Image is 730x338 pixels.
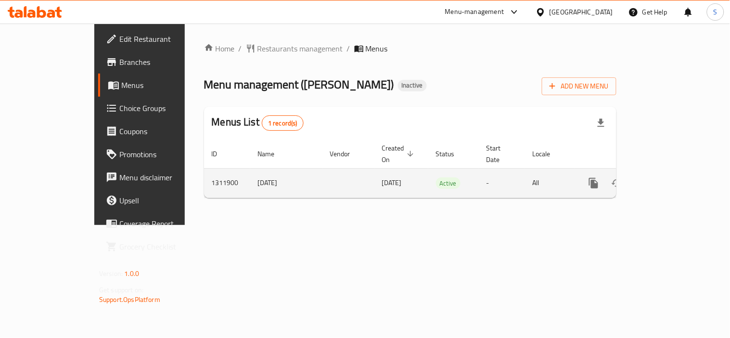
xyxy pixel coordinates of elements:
span: 1 record(s) [262,119,303,128]
span: Vendor [330,148,363,160]
a: Upsell [98,189,216,212]
span: Menu disclaimer [119,172,208,183]
span: Start Date [487,142,513,165]
td: [DATE] [250,168,322,198]
span: ID [212,148,230,160]
span: Active [436,178,461,189]
span: Menus [366,43,388,54]
span: Promotions [119,149,208,160]
div: Export file [589,112,613,135]
nav: breadcrumb [204,43,616,54]
span: [DATE] [382,176,402,189]
h2: Menus List [212,115,304,131]
span: Branches [119,56,208,68]
td: - [479,168,525,198]
td: 1311900 [204,168,250,198]
span: Menus [121,79,208,91]
li: / [347,43,350,54]
th: Actions [575,139,682,169]
span: Coupons [119,125,208,137]
span: Grocery Checklist [119,241,208,252]
span: Locale [533,148,563,160]
span: Upsell [119,195,208,206]
a: Menu disclaimer [98,166,216,189]
td: All [525,168,575,198]
span: S [714,7,717,17]
a: Choice Groups [98,97,216,120]
span: Menu management ( [PERSON_NAME] ) [204,74,394,95]
span: Inactive [398,81,427,89]
a: Home [204,43,235,54]
span: Edit Restaurant [119,33,208,45]
a: Support.OpsPlatform [99,293,160,306]
a: Branches [98,50,216,74]
a: Promotions [98,143,216,166]
li: / [239,43,242,54]
span: Restaurants management [257,43,343,54]
a: Edit Restaurant [98,27,216,50]
span: Status [436,148,467,160]
a: Coupons [98,120,216,143]
span: Version: [99,267,123,280]
span: Created On [382,142,417,165]
a: Restaurants management [246,43,343,54]
span: Add New Menu [550,80,609,92]
span: 1.0.0 [124,267,139,280]
button: Add New Menu [542,77,616,95]
div: Menu-management [445,6,504,18]
div: Total records count [262,115,304,131]
a: Coverage Report [98,212,216,235]
button: more [582,172,605,195]
span: Choice Groups [119,102,208,114]
a: Grocery Checklist [98,235,216,258]
div: [GEOGRAPHIC_DATA] [550,7,613,17]
span: Name [258,148,287,160]
div: Inactive [398,80,427,91]
table: enhanced table [204,139,682,198]
a: Menus [98,74,216,97]
span: Get support on: [99,284,143,296]
span: Coverage Report [119,218,208,229]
